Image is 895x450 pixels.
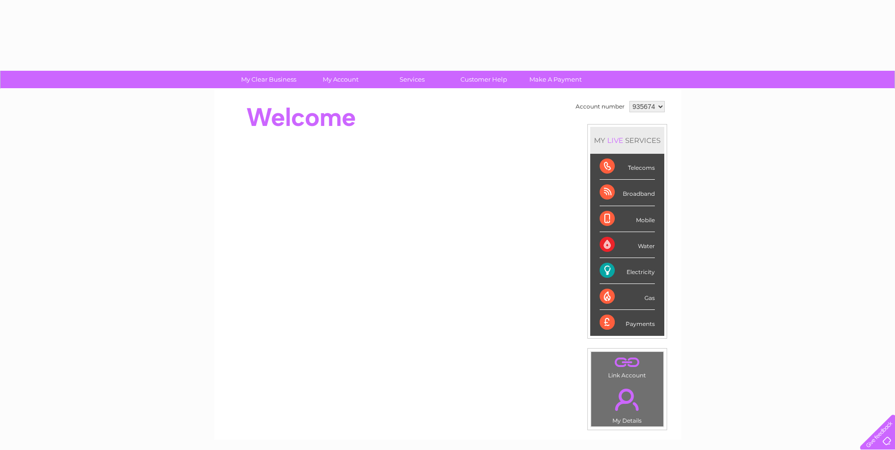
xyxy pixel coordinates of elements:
div: MY SERVICES [590,127,664,154]
a: . [594,354,661,371]
div: Gas [600,284,655,310]
td: Account number [573,99,627,115]
a: My Account [301,71,379,88]
div: Telecoms [600,154,655,180]
a: Services [373,71,451,88]
div: Broadband [600,180,655,206]
div: LIVE [605,136,625,145]
div: Water [600,232,655,258]
div: Electricity [600,258,655,284]
a: . [594,383,661,416]
a: My Clear Business [230,71,308,88]
div: Payments [600,310,655,335]
td: My Details [591,381,664,427]
td: Link Account [591,351,664,381]
div: Mobile [600,206,655,232]
a: Customer Help [445,71,523,88]
a: Make A Payment [517,71,594,88]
